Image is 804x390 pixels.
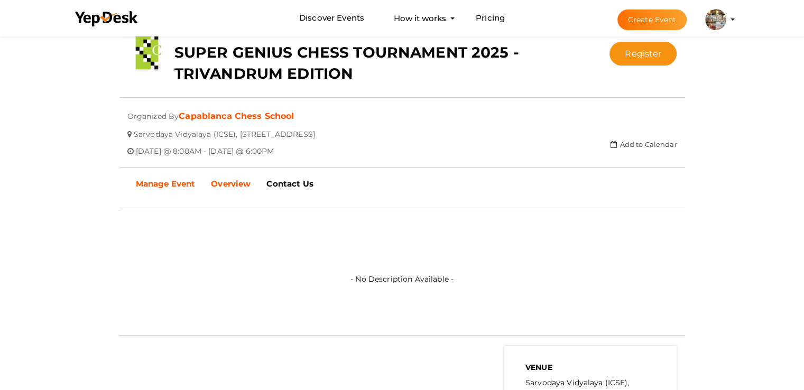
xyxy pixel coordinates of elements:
a: Discover Events [299,8,364,28]
b: VENUE [525,363,552,372]
a: Contact Us [258,171,321,197]
span: Sarvodaya Vidyalaya (ICSE), [STREET_ADDRESS] [134,122,315,139]
a: Capablanca Chess School [179,111,294,121]
span: [DATE] @ 8:00AM - [DATE] @ 6:00PM [136,138,274,156]
img: SNXIXYF2_small.jpeg [705,9,726,30]
a: Add to Calendar [611,140,677,148]
b: SUPER GENIUS CHESS TOURNAMENT 2025 - TRIVANDRUM EDITION [174,43,519,82]
b: Contact Us [266,179,313,189]
button: Create Event [617,10,687,30]
a: Overview [203,171,258,197]
span: Organized By [127,104,179,121]
label: - No Description Available - [350,219,454,286]
b: Overview [211,179,251,189]
button: How it works [391,8,449,28]
a: Manage Event [128,171,204,197]
b: Manage Event [136,179,196,189]
a: Pricing [476,8,505,28]
button: Register [609,42,677,66]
